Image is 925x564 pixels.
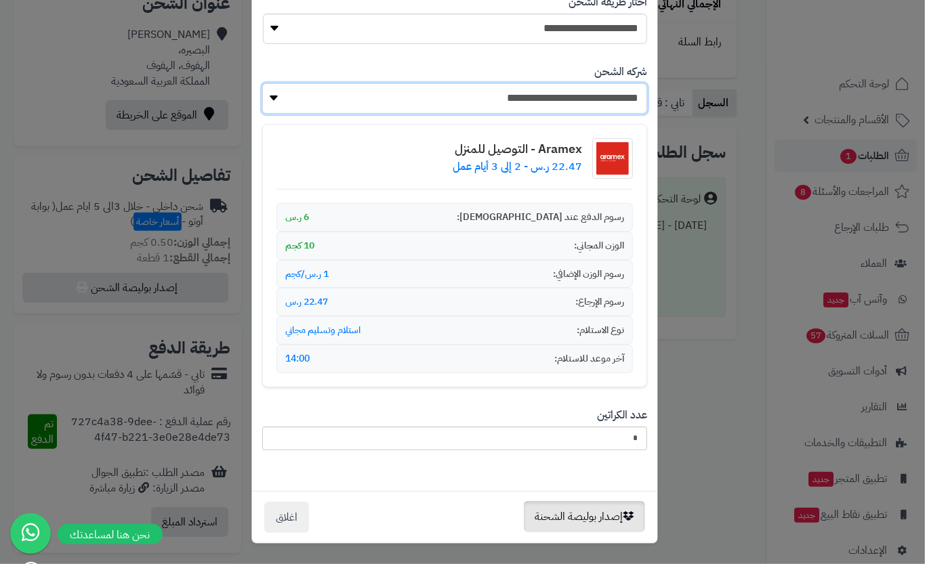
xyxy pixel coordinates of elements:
img: شعار شركة الشحن [592,138,633,179]
p: 22.47 ر.س - 2 إلى 3 أيام عمل [453,159,582,175]
label: عدد الكراتين [597,408,647,423]
span: الوزن المجاني: [574,239,624,253]
span: 10 كجم [285,239,314,253]
button: إصدار بوليصة الشحنة [524,501,645,532]
span: استلام وتسليم مجاني [285,324,361,337]
span: رسوم الوزن الإضافي: [553,267,624,281]
h4: Aramex - التوصيل للمنزل [453,142,582,156]
button: اغلاق [264,502,309,533]
span: 1 ر.س/كجم [285,267,329,281]
span: 6 ر.س [285,211,309,224]
span: نوع الاستلام: [577,324,624,337]
span: رسوم الإرجاع: [575,295,624,309]
label: شركه الشحن [594,64,647,80]
span: رسوم الدفع عند [DEMOGRAPHIC_DATA]: [457,211,624,224]
span: 22.47 ر.س [285,295,328,309]
span: آخر موعد للاستلام: [554,352,624,366]
span: 14:00 [285,352,310,366]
